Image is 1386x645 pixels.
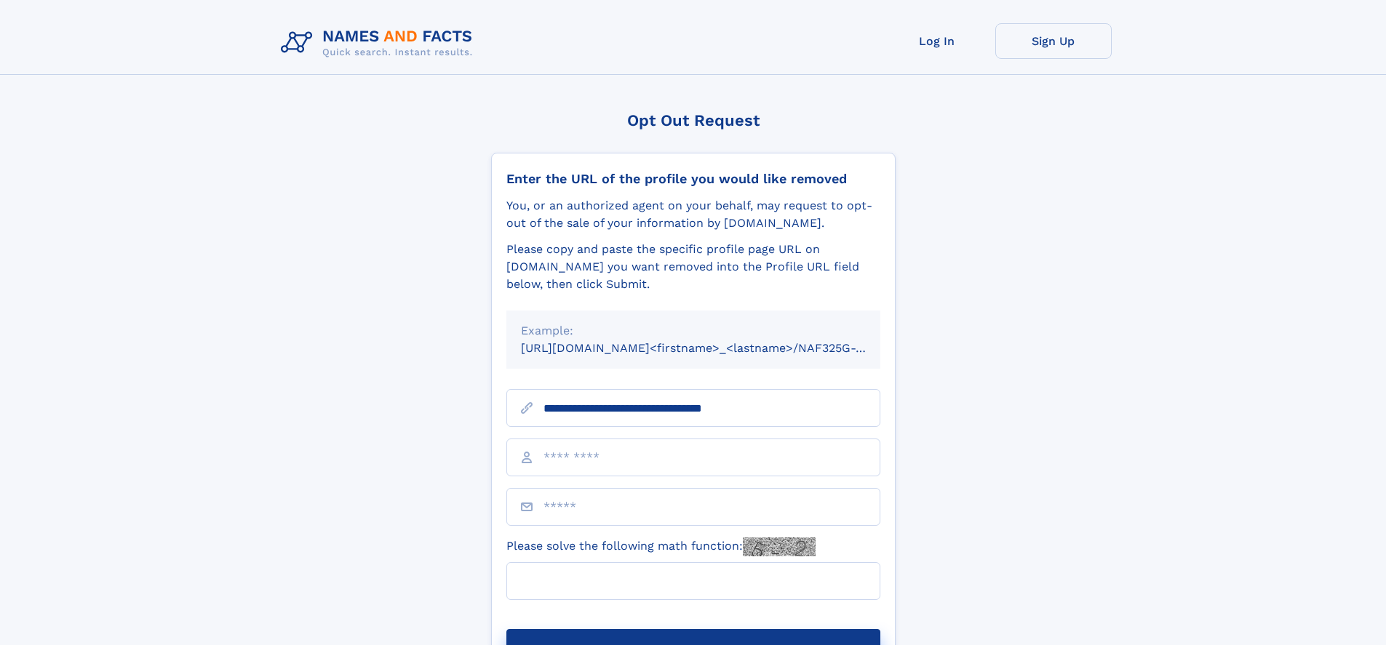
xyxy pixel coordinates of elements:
div: Opt Out Request [491,111,896,129]
small: [URL][DOMAIN_NAME]<firstname>_<lastname>/NAF325G-xxxxxxxx [521,341,908,355]
div: Example: [521,322,866,340]
div: Enter the URL of the profile you would like removed [506,171,880,187]
img: Logo Names and Facts [275,23,485,63]
label: Please solve the following math function: [506,537,816,556]
a: Log In [879,23,995,59]
div: You, or an authorized agent on your behalf, may request to opt-out of the sale of your informatio... [506,197,880,232]
div: Please copy and paste the specific profile page URL on [DOMAIN_NAME] you want removed into the Pr... [506,241,880,293]
a: Sign Up [995,23,1112,59]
